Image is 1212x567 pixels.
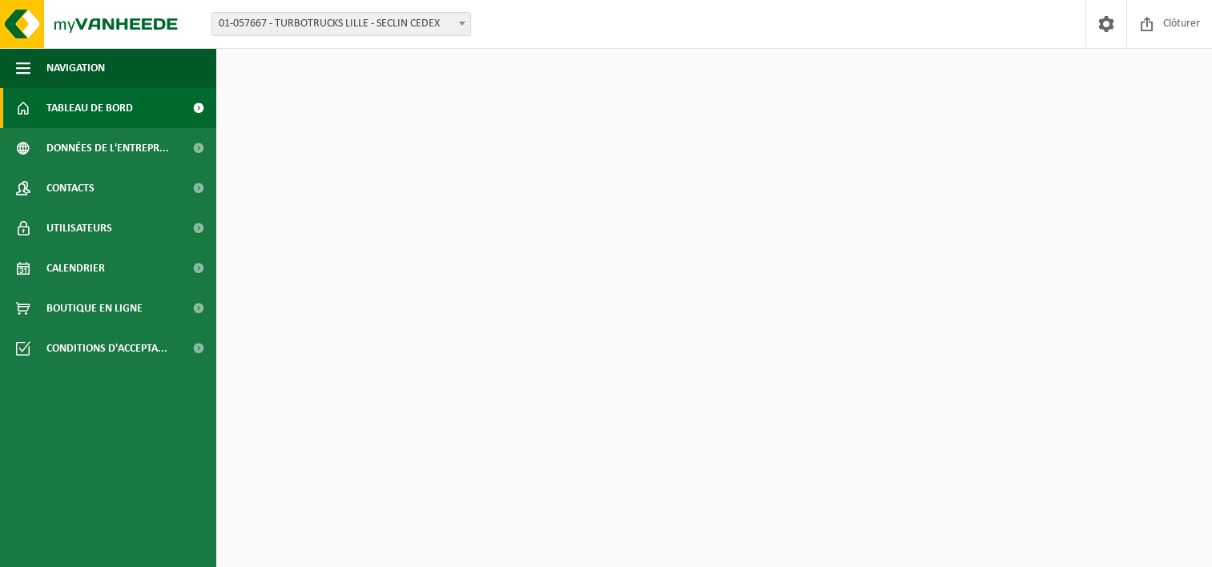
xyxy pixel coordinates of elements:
span: Conditions d'accepta... [46,328,167,368]
span: Boutique en ligne [46,288,143,328]
span: Utilisateurs [46,208,112,248]
span: Contacts [46,168,95,208]
span: Navigation [46,48,105,88]
span: 01-057667 - TURBOTRUCKS LILLE - SECLIN CEDEX [211,12,471,36]
span: Tableau de bord [46,88,133,128]
span: Données de l'entrepr... [46,128,169,168]
span: Calendrier [46,248,105,288]
span: 01-057667 - TURBOTRUCKS LILLE - SECLIN CEDEX [212,13,470,35]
